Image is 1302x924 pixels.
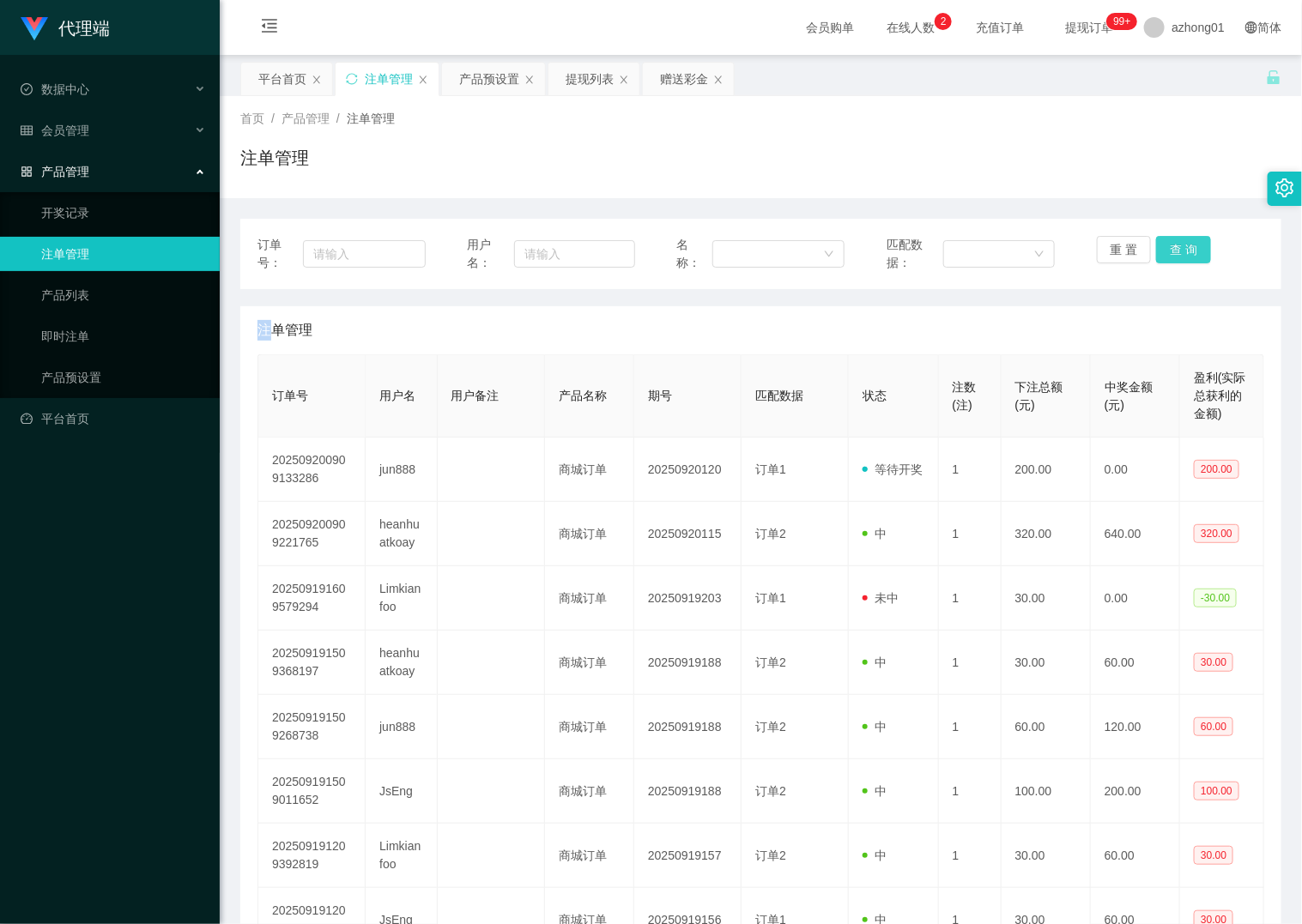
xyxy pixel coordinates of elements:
span: 产品名称 [559,389,607,402]
input: 请输入 [514,240,635,268]
td: 202509191509368197 [258,631,366,695]
span: 订单2 [755,527,786,541]
div: 产品预设置 [459,63,519,95]
span: 用户备注 [451,389,500,402]
div: 赠送彩金 [660,63,708,95]
span: 订单2 [755,655,786,669]
td: 100.00 [1002,759,1091,824]
span: 注单管理 [257,320,312,341]
sup: 2 [935,13,952,30]
span: 期号 [648,389,672,402]
span: 30.00 [1194,653,1233,672]
td: JsEng [366,759,437,824]
td: 20250920115 [634,502,742,566]
span: -30.00 [1194,589,1237,607]
input: 请输入 [303,240,425,268]
td: 640.00 [1091,502,1180,566]
td: 202509191509268738 [258,695,366,759]
span: 中 [863,784,887,798]
button: 查 询 [1156,236,1211,263]
td: jun888 [366,695,437,759]
td: 202509191209392819 [258,824,366,888]
td: heanhuatkoay [366,502,437,566]
span: / [271,112,275,125]
span: 中 [863,849,887,862]
span: 首页 [240,112,264,125]
td: 120.00 [1091,695,1180,759]
td: 1 [939,695,1002,759]
span: 等待开奖 [863,462,923,476]
td: 60.00 [1091,824,1180,888]
i: 图标: close [713,75,724,85]
td: Limkianfoo [366,824,437,888]
span: 匹配数据 [755,389,803,402]
td: 20250920120 [634,438,742,502]
span: 中 [863,655,887,669]
span: 订单2 [755,784,786,798]
span: 200.00 [1194,460,1239,479]
td: 30.00 [1002,824,1091,888]
td: 1 [939,438,1002,502]
td: 商城订单 [545,631,634,695]
td: 商城订单 [545,695,634,759]
i: 图标: check-circle-o [21,83,33,95]
td: 202509191509011652 [258,759,366,824]
i: 图标: global [1245,21,1257,33]
i: 图标: table [21,124,33,136]
td: 0.00 [1091,438,1180,502]
span: 订单号 [272,389,308,402]
div: 平台首页 [258,63,306,95]
i: 图标: down [1034,249,1045,261]
span: 订单2 [755,720,786,734]
td: 1 [939,566,1002,631]
td: 商城订单 [545,824,634,888]
span: 在线人数 [878,21,943,33]
h1: 注单管理 [240,145,309,171]
td: 商城订单 [545,759,634,824]
button: 重 置 [1097,236,1152,263]
span: 数据中心 [21,82,89,96]
span: 提现订单 [1057,21,1122,33]
span: 会员管理 [21,124,89,137]
span: 未中 [863,591,899,605]
a: 注单管理 [41,237,206,271]
td: 20250919188 [634,695,742,759]
td: jun888 [366,438,437,502]
span: 30.00 [1194,846,1233,865]
span: 订单1 [755,591,786,605]
td: 1 [939,631,1002,695]
a: 图标: dashboard平台首页 [21,402,206,436]
span: 中奖金额(元) [1105,380,1153,412]
td: 202509191609579294 [258,566,366,631]
span: 下注总额(元) [1015,380,1063,412]
td: 1 [939,759,1002,824]
div: 注单管理 [365,63,413,95]
td: 20250919188 [634,759,742,824]
span: 产品管理 [282,112,330,125]
td: 200.00 [1091,759,1180,824]
span: 中 [863,720,887,734]
td: 320.00 [1002,502,1091,566]
i: 图标: close [619,75,629,85]
td: 30.00 [1002,631,1091,695]
i: 图标: close [312,75,322,85]
i: 图标: unlock [1266,69,1281,85]
td: 30.00 [1002,566,1091,631]
i: 图标: close [418,75,428,85]
span: 名称： [677,236,713,272]
td: 202509200909133286 [258,438,366,502]
p: 2 [941,13,947,30]
td: 20250919157 [634,824,742,888]
td: 202509200909221765 [258,502,366,566]
td: 20250919188 [634,631,742,695]
span: 60.00 [1194,717,1233,736]
td: 1 [939,502,1002,566]
span: 状态 [863,389,887,402]
sup: 1222 [1106,13,1137,30]
a: 代理端 [21,21,110,34]
span: 订单1 [755,462,786,476]
span: 320.00 [1194,524,1239,543]
td: 60.00 [1091,631,1180,695]
span: 100.00 [1194,782,1239,800]
td: 1 [939,824,1002,888]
